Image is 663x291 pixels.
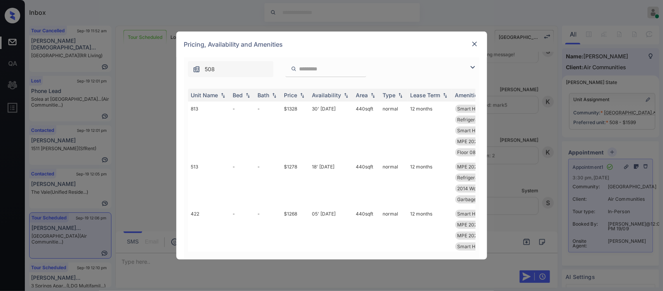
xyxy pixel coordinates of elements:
span: Refrigerator Le... [458,175,494,181]
div: Amenities [455,92,481,98]
div: Lease Term [411,92,440,98]
span: MPE 2024 Studen... [458,164,501,170]
div: Bath [258,92,270,98]
div: Pricing, Availability and Amenities [176,32,487,57]
img: sorting [219,93,227,98]
span: MPE 2024 Lobby [458,222,495,228]
span: Smart Home Ther... [458,244,500,249]
td: $1278 [281,160,309,207]
div: Type [383,92,396,98]
img: sorting [441,93,449,98]
td: 12 months [407,207,452,254]
img: sorting [270,93,278,98]
td: 12 months [407,102,452,160]
td: 30' [DATE] [309,102,353,160]
span: MPE 2024 Studen... [458,233,501,238]
td: - [255,160,281,207]
img: sorting [369,93,377,98]
td: $1328 [281,102,309,160]
td: 513 [188,160,230,207]
td: - [255,102,281,160]
td: normal [380,102,407,160]
span: 508 [205,65,215,74]
img: sorting [397,93,404,98]
td: 422 [188,207,230,254]
td: normal [380,160,407,207]
img: sorting [244,93,252,98]
span: Smart Home Ther... [458,128,500,133]
img: sorting [342,93,350,98]
td: 440 sqft [353,207,380,254]
td: 12 months [407,160,452,207]
td: 440 sqft [353,160,380,207]
span: Smart Home Door... [458,211,501,217]
td: 813 [188,102,230,160]
span: Refrigerator Le... [458,117,494,123]
td: normal [380,207,407,254]
div: Price [284,92,298,98]
span: MPE 2024 Lobby [458,138,495,144]
td: - [255,207,281,254]
img: close [471,40,479,48]
img: icon-zuma [291,65,297,72]
span: Smart Home Door... [458,106,501,112]
td: 18' [DATE] [309,160,353,207]
img: icon-zuma [468,63,477,72]
span: Garbage disposa... [458,196,498,202]
div: Unit Name [191,92,218,98]
img: sorting [298,93,306,98]
td: - [230,207,255,254]
span: 2014 Wood Floor... [458,186,498,191]
img: icon-zuma [193,65,200,73]
td: $1268 [281,207,309,254]
span: Floor 08 [458,149,476,155]
td: 440 sqft [353,102,380,160]
td: - [230,160,255,207]
td: - [230,102,255,160]
td: 05' [DATE] [309,207,353,254]
div: Area [356,92,368,98]
div: Availability [312,92,341,98]
div: Bed [233,92,243,98]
